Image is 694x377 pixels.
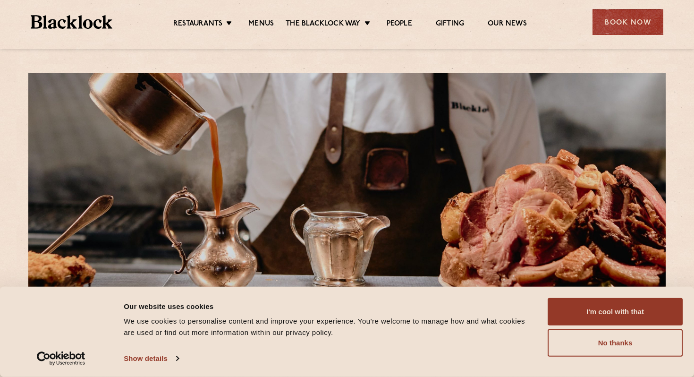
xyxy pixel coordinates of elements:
[31,15,112,29] img: BL_Textured_Logo-footer-cropped.svg
[592,9,663,35] div: Book Now
[173,19,222,30] a: Restaurants
[248,19,274,30] a: Menus
[436,19,464,30] a: Gifting
[548,329,683,357] button: No thanks
[488,19,527,30] a: Our News
[286,19,360,30] a: The Blacklock Way
[20,351,102,366] a: Usercentrics Cookiebot - opens in a new window
[124,300,537,312] div: Our website uses cookies
[124,316,537,338] div: We use cookies to personalise content and improve your experience. You're welcome to manage how a...
[387,19,412,30] a: People
[124,351,178,366] a: Show details
[548,298,683,326] button: I'm cool with that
